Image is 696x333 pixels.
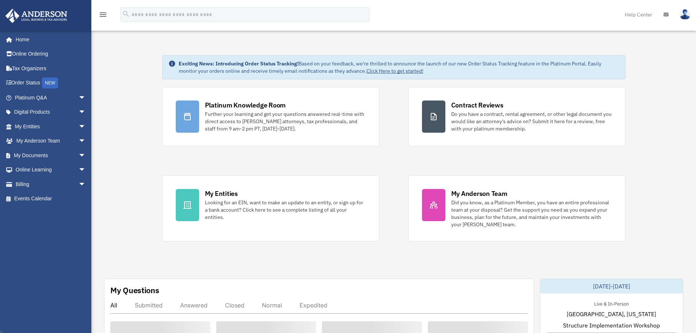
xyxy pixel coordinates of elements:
span: arrow_drop_down [79,105,93,120]
span: arrow_drop_down [79,134,93,149]
div: Further your learning and get your questions answered real-time with direct access to [PERSON_NAM... [205,110,366,132]
strong: Exciting News: Introducing Order Status Tracking! [179,60,298,67]
div: Based on your feedback, we're thrilled to announce the launch of our new Order Status Tracking fe... [179,60,619,75]
a: My Entities Looking for an EIN, want to make an update to an entity, or sign up for a bank accoun... [162,175,379,242]
a: My Anderson Teamarrow_drop_down [5,134,97,148]
a: Online Ordering [5,47,97,61]
img: User Pic [680,9,691,20]
a: Order StatusNEW [5,76,97,91]
a: Billingarrow_drop_down [5,177,97,192]
a: Online Learningarrow_drop_down [5,163,97,177]
img: Anderson Advisors Platinum Portal [3,9,69,23]
span: arrow_drop_down [79,177,93,192]
div: [DATE]-[DATE] [540,279,683,294]
div: My Anderson Team [451,189,507,198]
div: Contract Reviews [451,101,503,110]
i: menu [99,10,107,19]
div: Did you know, as a Platinum Member, you have an entire professional team at your disposal? Get th... [451,199,612,228]
a: Contract Reviews Do you have a contract, rental agreement, or other legal document you would like... [408,87,625,146]
div: Looking for an EIN, want to make an update to an entity, or sign up for a bank account? Click her... [205,199,366,221]
div: Platinum Knowledge Room [205,101,286,110]
span: [GEOGRAPHIC_DATA], [US_STATE] [567,310,656,318]
a: Tax Organizers [5,61,97,76]
div: NEW [42,77,58,88]
span: arrow_drop_down [79,90,93,105]
span: arrow_drop_down [79,148,93,163]
div: Expedited [300,302,327,309]
div: Live & In-Person [588,299,635,307]
div: Closed [225,302,244,309]
div: Answered [180,302,208,309]
div: Normal [262,302,282,309]
a: Events Calendar [5,192,97,206]
div: My Questions [110,285,159,296]
div: Do you have a contract, rental agreement, or other legal document you would like an attorney's ad... [451,110,612,132]
a: Click Here to get started! [366,68,423,74]
a: My Anderson Team Did you know, as a Platinum Member, you have an entire professional team at your... [408,175,625,242]
i: search [122,10,130,18]
a: Digital Productsarrow_drop_down [5,105,97,120]
a: menu [99,13,107,19]
div: All [110,302,117,309]
div: My Entities [205,189,238,198]
span: arrow_drop_down [79,163,93,178]
span: arrow_drop_down [79,119,93,134]
a: My Documentsarrow_drop_down [5,148,97,163]
a: My Entitiesarrow_drop_down [5,119,97,134]
span: Structure Implementation Workshop [563,321,660,330]
a: Platinum Q&Aarrow_drop_down [5,90,97,105]
a: Home [5,32,93,47]
div: Submitted [135,302,163,309]
a: Platinum Knowledge Room Further your learning and get your questions answered real-time with dire... [162,87,379,146]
